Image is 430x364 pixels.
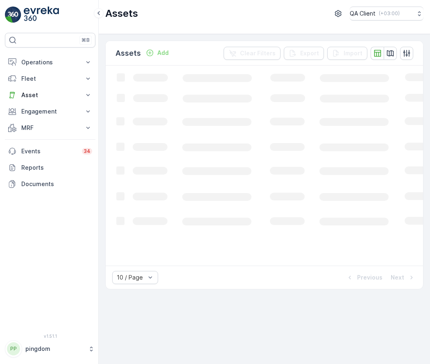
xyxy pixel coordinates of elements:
[105,7,138,20] p: Assets
[21,124,79,132] p: MRF
[379,10,400,17] p: ( +03:00 )
[344,49,362,57] p: Import
[21,147,77,155] p: Events
[5,71,95,87] button: Fleet
[24,7,59,23] img: logo_light-DOdMpM7g.png
[81,37,90,43] p: ⌘B
[5,334,95,339] span: v 1.51.1
[224,47,281,60] button: Clear Filters
[5,87,95,103] button: Asset
[5,176,95,192] a: Documents
[115,48,141,59] p: Assets
[21,75,79,83] p: Fleet
[84,148,91,155] p: 34
[5,159,95,176] a: Reports
[5,103,95,120] button: Engagement
[240,49,276,57] p: Clear Filters
[21,164,92,172] p: Reports
[390,273,416,282] button: Next
[391,273,404,282] p: Next
[21,180,92,188] p: Documents
[21,107,79,116] p: Engagement
[7,342,20,355] div: PP
[5,54,95,71] button: Operations
[327,47,367,60] button: Import
[25,345,84,353] p: pingdom
[350,9,376,18] p: QA Client
[5,340,95,357] button: PPpingdom
[21,58,79,66] p: Operations
[5,143,95,159] a: Events34
[350,7,423,20] button: QA Client(+03:00)
[5,120,95,136] button: MRF
[345,273,383,282] button: Previous
[284,47,324,60] button: Export
[143,48,172,58] button: Add
[300,49,319,57] p: Export
[357,273,382,282] p: Previous
[21,91,79,99] p: Asset
[5,7,21,23] img: logo
[157,49,169,57] p: Add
